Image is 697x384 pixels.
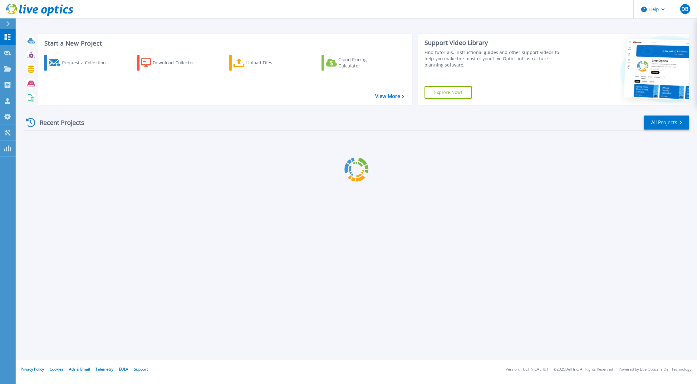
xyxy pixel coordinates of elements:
[375,93,404,99] a: View More
[229,55,299,71] a: Upload Files
[681,7,688,12] span: DB
[50,367,63,372] a: Cookies
[553,367,613,372] li: © 2025 Dell Inc. All Rights Reserved
[96,367,113,372] a: Telemetry
[153,57,203,69] div: Download Collector
[425,39,564,47] div: Support Video Library
[137,55,206,71] a: Download Collector
[338,57,388,69] div: Cloud Pricing Calculator
[119,367,128,372] a: EULA
[24,115,93,130] div: Recent Projects
[246,57,296,69] div: Upload Files
[425,86,472,99] a: Explore Now!
[425,49,564,68] div: Find tutorials, instructional guides and other support videos to help you make the most of your L...
[322,55,391,71] a: Cloud Pricing Calculator
[619,367,691,372] li: Powered by Live Optics, a Dell Technology
[69,367,90,372] a: Ads & Email
[62,57,112,69] div: Request a Collection
[44,40,404,47] h3: Start a New Project
[44,55,114,71] a: Request a Collection
[21,367,44,372] a: Privacy Policy
[506,367,548,372] li: Version: [TECHNICAL_ID]
[134,367,148,372] a: Support
[644,116,689,130] a: All Projects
